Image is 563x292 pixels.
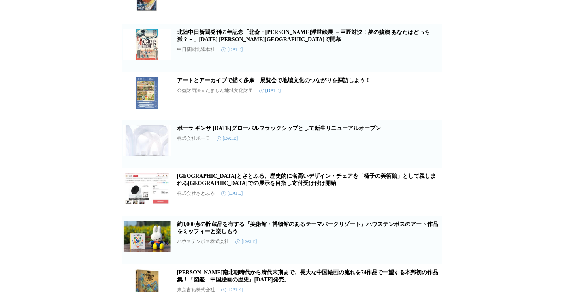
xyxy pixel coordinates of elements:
a: 約9,000点の貯蔵品を有する『美術館・博物館のあるテーマパークリゾート』ハウステンボスのアート作品をミッフィーと楽しもう [177,221,439,234]
p: 中日新聞北陸本社 [177,46,215,53]
a: 北陸中日新聞発刊65年記念「北斎・[PERSON_NAME]浮世絵展 －巨匠対決！夢の競演 あなたはどっち派？－」[DATE] [PERSON_NAME][GEOGRAPHIC_DATA]で開幕 [177,29,430,42]
img: ポーラ ギンザ 2025年12月12日（金）グローバルフラッグシップとして新生リニューアルオープン [123,125,171,156]
a: [PERSON_NAME]南北朝時代から清代末期まで、長大な中国絵画の流れを74作品で一望する本邦初の作品集！『図鑑 中国絵画の歴史』[DATE]発売。 [177,269,439,283]
time: [DATE] [235,239,257,245]
time: [DATE] [221,47,243,53]
img: 北陸中日新聞発刊65年記念「北斎・広重 大浮世絵展 －巨匠対決！夢の競演 あなたはどっち派？－」9/6（土） 石川県立美術館で開幕 [123,29,171,60]
img: 約9,000点の貯蔵品を有する『美術館・博物館のあるテーマパークリゾート』ハウステンボスのアート作品をミッフィーと楽しもう [123,221,171,252]
time: [DATE] [217,136,238,141]
p: 株式会社ポーラ [177,135,210,142]
a: アートとアーカイブで描く多摩 展覧会で地域文化のつながりを探訪しよう！ [177,77,371,83]
p: ハウステンボス株式会社 [177,238,229,245]
time: [DATE] [259,88,281,94]
time: [DATE] [221,190,243,196]
p: 公益財団法人たましん地域文化財団 [177,87,253,94]
img: アートとアーカイブで描く多摩 展覧会で地域文化のつながりを探訪しよう！ [123,77,171,109]
img: 埼玉県とさとふる、歴史的に名高いデザイン・チェアを「椅子の美術館」として親しまれる埼玉県立近代美術館での展示を目指し寄付受け付け開始 [123,173,171,204]
p: 株式会社さとふる [177,190,215,197]
a: ポーラ ギンザ [DATE]グローバルフラッグシップとして新生リニューアルオープン [177,125,381,131]
a: [GEOGRAPHIC_DATA]とさとふる、歴史的に名高いデザイン・チェアを「椅子の美術館」として親しまれる[GEOGRAPHIC_DATA]での展示を目指し寄付受け付け開始 [177,173,436,186]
